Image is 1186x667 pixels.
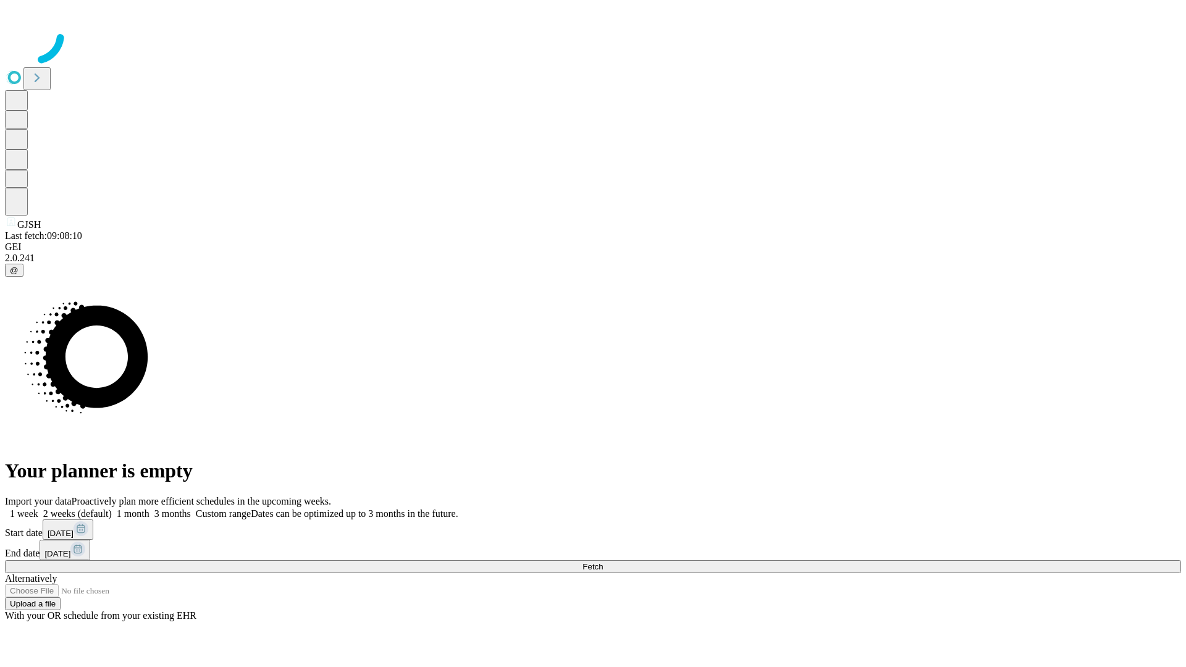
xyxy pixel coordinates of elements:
[5,496,72,506] span: Import your data
[5,459,1181,482] h1: Your planner is empty
[5,264,23,277] button: @
[251,508,458,519] span: Dates can be optimized up to 3 months in the future.
[5,610,196,621] span: With your OR schedule from your existing EHR
[582,562,603,571] span: Fetch
[5,560,1181,573] button: Fetch
[72,496,331,506] span: Proactively plan more efficient schedules in the upcoming weeks.
[48,529,74,538] span: [DATE]
[5,241,1181,253] div: GEI
[117,508,149,519] span: 1 month
[5,519,1181,540] div: Start date
[44,549,70,558] span: [DATE]
[17,219,41,230] span: GJSH
[196,508,251,519] span: Custom range
[5,253,1181,264] div: 2.0.241
[43,508,112,519] span: 2 weeks (default)
[5,230,82,241] span: Last fetch: 09:08:10
[40,540,90,560] button: [DATE]
[5,540,1181,560] div: End date
[5,597,61,610] button: Upload a file
[43,519,93,540] button: [DATE]
[154,508,191,519] span: 3 months
[10,508,38,519] span: 1 week
[10,266,19,275] span: @
[5,573,57,584] span: Alternatively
